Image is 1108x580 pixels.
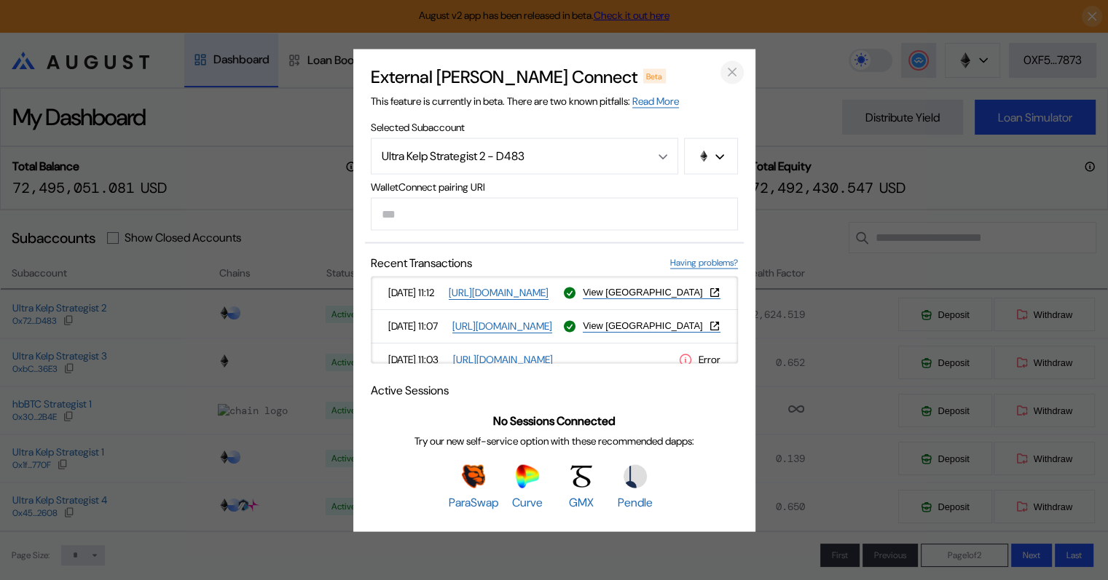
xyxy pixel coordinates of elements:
[643,68,667,83] div: Beta
[583,319,720,332] a: View [GEOGRAPHIC_DATA]
[583,319,720,331] button: View [GEOGRAPHIC_DATA]
[388,353,447,366] span: [DATE] 11:03
[371,94,679,108] span: This feature is currently in beta. There are two known pitfalls:
[632,94,679,108] a: Read More
[698,150,710,162] img: chain logo
[371,382,449,397] span: Active Sessions
[453,352,553,366] a: [URL][DOMAIN_NAME]
[371,138,678,174] button: Open menu
[583,286,720,298] a: View [GEOGRAPHIC_DATA]
[371,180,738,193] span: WalletConnect pairing URI
[610,465,660,510] a: PendlePendle
[452,319,552,333] a: [URL][DOMAIN_NAME]
[557,465,606,510] a: GMXGMX
[371,65,637,87] h2: External [PERSON_NAME] Connect
[678,351,720,367] div: Error
[720,60,744,84] button: close modal
[449,495,498,510] span: ParaSwap
[371,255,472,270] span: Recent Transactions
[516,465,539,488] img: Curve
[388,319,447,333] span: [DATE] 11:07
[462,465,485,488] img: ParaSwap
[570,465,593,488] img: GMX
[414,434,694,448] span: Try our new self-service option with these recommended dapps:
[684,138,738,174] button: chain logo
[624,465,647,488] img: Pendle
[388,286,443,299] span: [DATE] 11:12
[382,148,636,164] div: Ultra Kelp Strategist 2 - D483
[670,256,738,269] a: Having problems?
[503,465,552,510] a: CurveCurve
[449,465,498,510] a: ParaSwapParaSwap
[493,413,616,429] span: No Sessions Connected
[449,285,549,299] a: [URL][DOMAIN_NAME]
[583,286,720,298] button: View [GEOGRAPHIC_DATA]
[512,495,543,510] span: Curve
[371,120,738,133] span: Selected Subaccount
[569,495,594,510] span: GMX
[618,495,653,510] span: Pendle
